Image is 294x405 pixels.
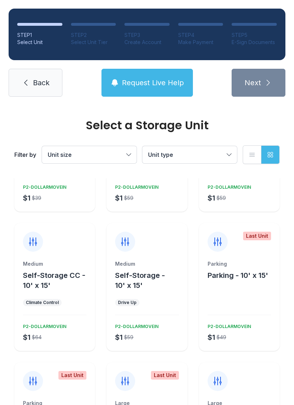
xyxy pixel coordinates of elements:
button: Parking - 10' x 15' [208,270,268,280]
div: $64 [32,334,42,341]
div: $1 [23,193,30,203]
span: Parking - 10' x 15' [208,271,268,280]
div: $59 [217,194,226,202]
button: Self-Storage CC - 10' x 15' [23,270,92,290]
div: $39 [32,194,41,202]
div: Parking [208,260,271,267]
div: P2-DOLLARMOVEIN [205,321,251,329]
div: Medium [23,260,86,267]
button: Self-Storage - 10' x 15' [115,270,184,290]
div: STEP 2 [71,32,116,39]
div: Last Unit [151,371,179,380]
div: $1 [23,332,30,342]
span: Next [245,78,261,88]
div: Medium [115,260,179,267]
div: $49 [217,334,226,341]
div: STEP 4 [178,32,223,39]
div: Last Unit [243,232,271,240]
span: Unit size [48,151,72,158]
button: Unit type [142,146,237,163]
span: Request Live Help [122,78,184,88]
div: Last Unit [58,371,86,380]
div: STEP 5 [232,32,277,39]
div: $1 [115,332,123,342]
button: Unit size [42,146,137,163]
span: Unit type [148,151,173,158]
div: P2-DOLLARMOVEIN [20,182,66,190]
div: $59 [124,194,133,202]
span: Back [33,78,49,88]
div: $1 [115,193,123,203]
div: Climate Control [26,300,59,305]
div: $59 [124,334,133,341]
div: Select Unit Tier [71,39,116,46]
div: STEP 1 [17,32,62,39]
div: Create Account [124,39,170,46]
div: $1 [208,193,215,203]
div: STEP 3 [124,32,170,39]
div: Select a Storage Unit [14,120,280,131]
div: P2-DOLLARMOVEIN [205,182,251,190]
div: Select Unit [17,39,62,46]
span: Self-Storage CC - 10' x 15' [23,271,85,290]
div: P2-DOLLARMOVEIN [112,321,158,329]
div: Filter by [14,150,36,159]
span: Self-Storage - 10' x 15' [115,271,165,290]
div: $1 [208,332,215,342]
div: P2-DOLLARMOVEIN [112,182,158,190]
div: P2-DOLLARMOVEIN [20,321,66,329]
div: Drive Up [118,300,137,305]
div: Make Payment [178,39,223,46]
div: E-Sign Documents [232,39,277,46]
